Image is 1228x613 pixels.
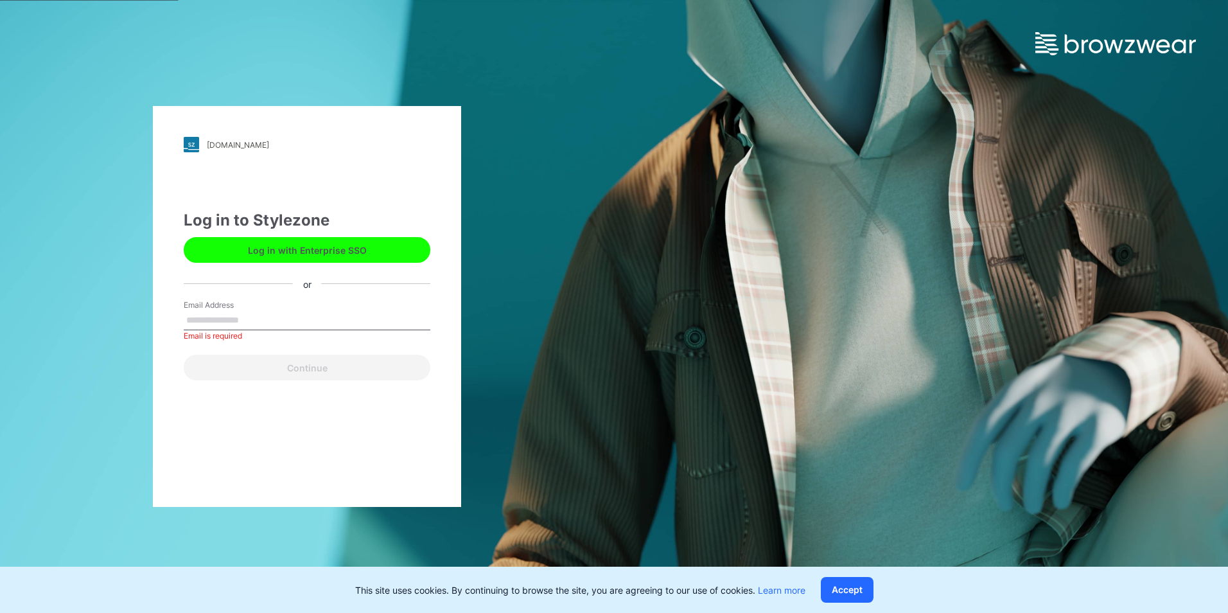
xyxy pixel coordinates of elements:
a: [DOMAIN_NAME] [184,137,430,152]
div: Email is required [184,330,430,342]
button: Accept [821,577,873,603]
p: This site uses cookies. By continuing to browse the site, you are agreeing to our use of cookies. [355,583,805,597]
div: [DOMAIN_NAME] [207,140,269,150]
img: browzwear-logo.e42bd6dac1945053ebaf764b6aa21510.svg [1035,32,1196,55]
a: Learn more [758,585,805,596]
img: stylezone-logo.562084cfcfab977791bfbf7441f1a819.svg [184,137,199,152]
div: Log in to Stylezone [184,209,430,232]
button: Log in with Enterprise SSO [184,237,430,263]
div: or [293,277,322,290]
label: Email Address [184,299,274,311]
